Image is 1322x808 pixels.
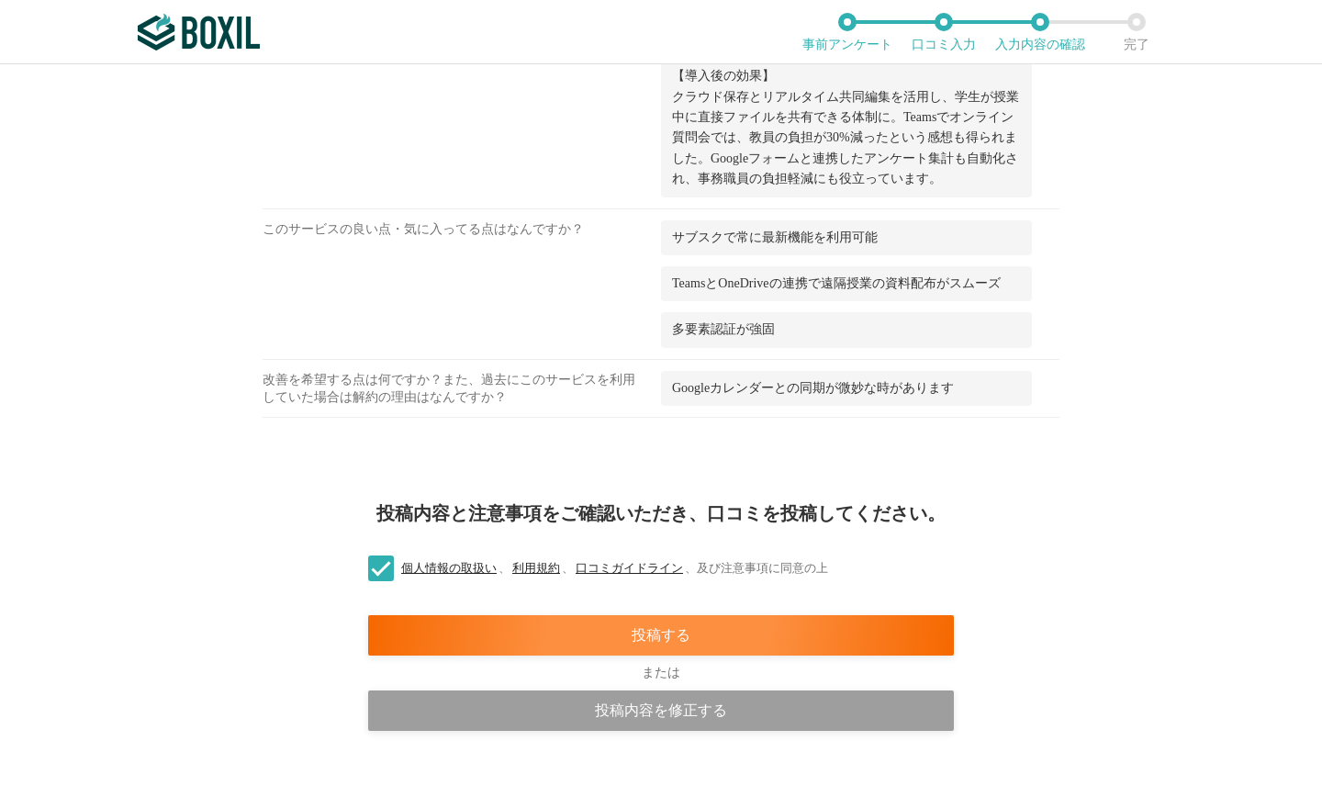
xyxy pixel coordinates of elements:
div: 改善を希望する点は何ですか？また、過去にこのサービスを利用していた場合は解約の理由はなんですか？ [263,371,661,417]
span: 多要素認証が強固 [672,322,775,336]
a: 利用規約 [510,561,562,575]
span: サブスクで常に最新機能を利用可能 [672,230,878,244]
li: 口コミ入力 [895,13,991,51]
li: 入力内容の確認 [991,13,1088,51]
img: ボクシルSaaS_ロゴ [138,14,260,50]
label: 、 、 、 及び注意事項に同意の上 [353,559,828,578]
a: 口コミガイドライン [574,561,685,575]
div: 投稿内容を修正する [368,690,954,731]
div: このサービスの良い点・気に入ってる点はなんですか？ [263,220,661,359]
a: 個人情報の取扱い [399,561,499,575]
li: 完了 [1088,13,1184,51]
div: 投稿する [368,615,954,656]
li: 事前アンケート [799,13,895,51]
span: TeamsとOneDriveの連携で遠隔授業の資料配布がスムーズ [672,276,1001,290]
span: Googleカレンダーとの同期が微妙な時があります [672,381,954,395]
